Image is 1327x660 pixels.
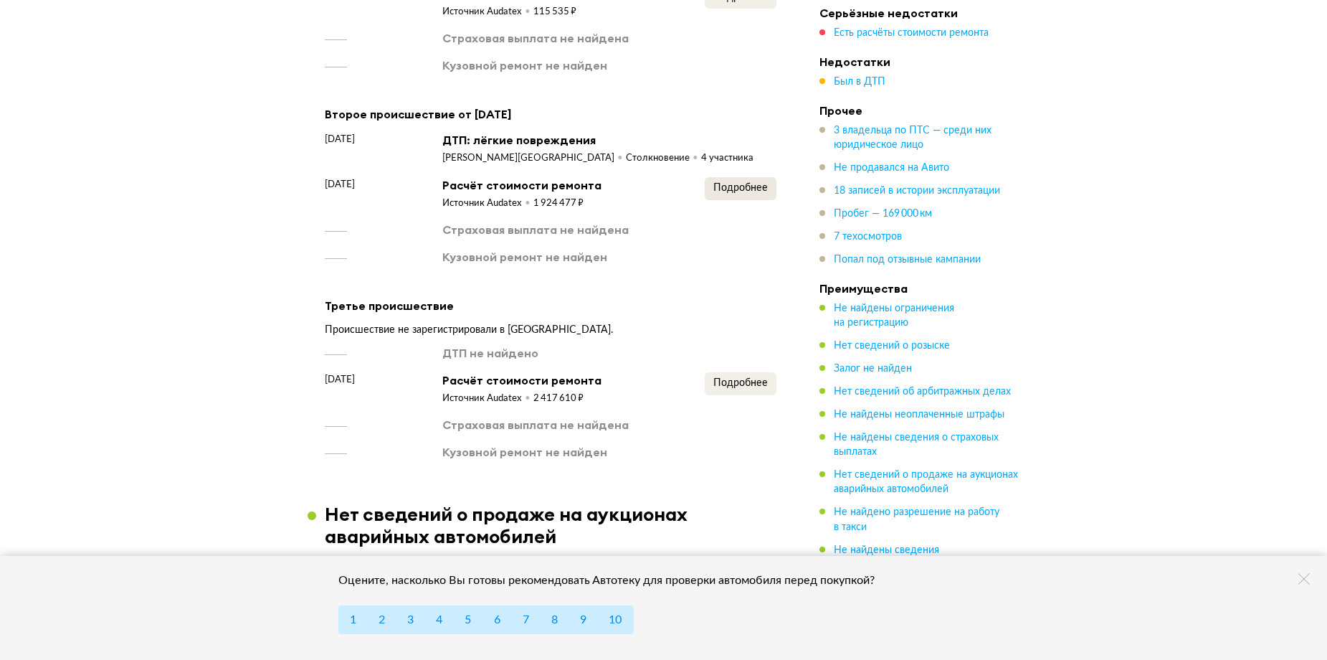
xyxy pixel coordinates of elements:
span: [DATE] [325,177,355,192]
button: 8 [540,605,569,634]
span: [DATE] [325,132,355,146]
span: Не продавался на Авито [834,163,949,173]
button: Подробнее [705,177,776,200]
span: Не найдены сведения о страховых выплатах [834,433,999,457]
button: 6 [482,605,512,634]
button: 2 [367,605,396,634]
span: 7 [523,614,529,626]
div: ДТП: лёгкие повреждения [442,132,753,148]
span: 5 [465,614,471,626]
div: Кузовной ремонт не найден [442,444,607,460]
span: Подробнее [713,378,768,388]
span: 10 [609,614,622,626]
div: Столкновение [626,152,701,165]
span: Залог не найден [834,364,912,374]
span: 18 записей в истории эксплуатации [834,186,1000,196]
span: Нет сведений об арбитражных делах [834,387,1011,397]
span: Пробег — 169 000 км [834,209,932,219]
button: 1 [338,605,368,634]
div: Кузовной ремонт не найден [442,57,607,73]
div: [PERSON_NAME][GEOGRAPHIC_DATA] [442,152,626,165]
span: 7 техосмотров [834,232,902,242]
span: 6 [494,614,500,626]
span: Не найдены сведения об использовании в каршеринге [834,544,986,569]
div: Кузовной ремонт не найден [442,249,607,265]
div: Происшествие не зарегистрировали в [GEOGRAPHIC_DATA]. [325,324,776,336]
button: 9 [569,605,598,634]
h4: Прочее [819,103,1020,118]
button: 10 [597,605,633,634]
div: Источник Audatex [442,392,533,405]
span: Подробнее [713,183,768,193]
h4: Недостатки [819,55,1020,69]
p: Мы проверили базы данных наших партнёров. [325,554,776,568]
h4: Серьёзные недостатки [819,6,1020,20]
span: Был в ДТП [834,77,885,87]
div: Источник Audatex [442,197,533,210]
div: Третье происшествие [325,296,776,315]
button: Подробнее [705,372,776,395]
span: Не найдено разрешение на работу в такси [834,507,999,532]
div: Оцените, насколько Вы готовы рекомендовать Автотеку для проверки автомобиля перед покупкой? [338,573,894,588]
div: 1 924 477 ₽ [533,197,584,210]
span: Не найдены неоплаченные штрафы [834,410,1004,420]
div: 2 417 610 ₽ [533,392,584,405]
div: Источник Audatex [442,6,533,19]
div: Страховая выплата не найдена [442,30,629,46]
span: Не найдены ограничения на регистрацию [834,303,954,328]
span: 3 владельца по ПТС — среди них юридическое лицо [834,126,991,150]
span: 9 [580,614,586,626]
h4: Преимущества [819,281,1020,296]
span: 4 [436,614,442,626]
button: 5 [453,605,482,634]
div: 115 535 ₽ [533,6,576,19]
div: Расчёт стоимости ремонта [442,372,601,388]
span: [DATE] [325,372,355,387]
div: Страховая выплата не найдена [442,417,629,433]
h3: Нет сведений о продаже на аукционах аварийных автомобилей [325,503,794,547]
div: Страховая выплата не найдена [442,222,629,237]
span: 1 [350,614,356,626]
span: Нет сведений о продаже на аукционах аварийных автомобилей [834,470,1018,494]
button: 4 [424,605,454,634]
span: Нет сведений о розыске [834,341,950,351]
div: 4 участника [701,152,753,165]
button: 7 [511,605,541,634]
span: 8 [551,614,558,626]
span: 2 [379,614,385,626]
span: Есть расчёты стоимости ремонта [834,28,989,38]
button: 3 [396,605,425,634]
div: Расчёт стоимости ремонта [442,177,601,193]
div: Второе происшествие от [DATE] [325,105,776,123]
div: ДТП не найдено [442,345,538,361]
span: Попал под отзывные кампании [834,255,981,265]
span: 3 [407,614,414,626]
